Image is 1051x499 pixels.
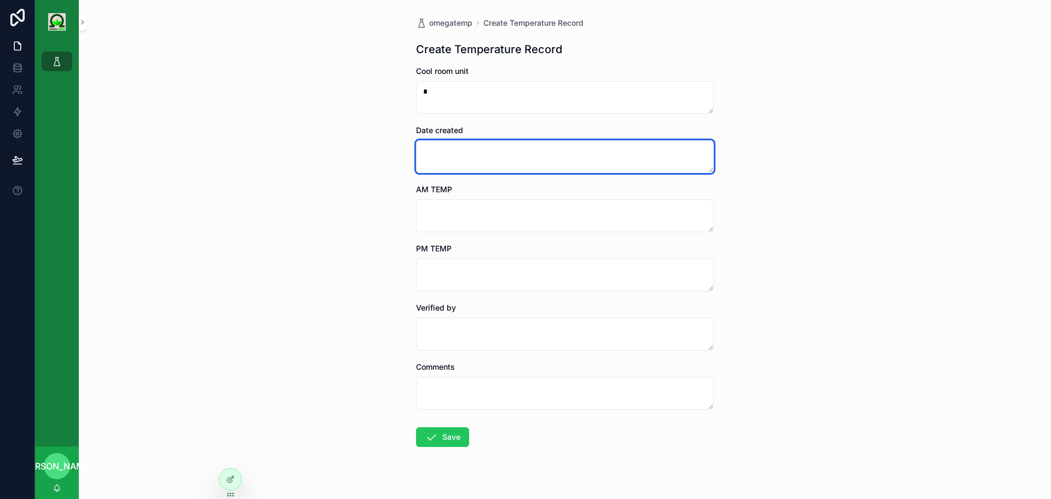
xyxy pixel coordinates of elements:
[416,42,562,57] h1: Create Temperature Record
[35,44,79,85] div: scrollable content
[416,185,452,194] span: AM TEMP
[416,362,455,371] span: Comments
[416,244,452,253] span: PM TEMP
[416,18,472,28] a: omegatemp
[416,125,463,135] span: Date created
[48,13,66,31] img: App logo
[483,18,584,28] a: Create Temperature Record
[416,66,469,76] span: Cool room unit
[416,427,469,447] button: Save
[429,18,472,28] span: omegatemp
[21,460,93,473] span: [PERSON_NAME]
[416,303,456,312] span: Verified by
